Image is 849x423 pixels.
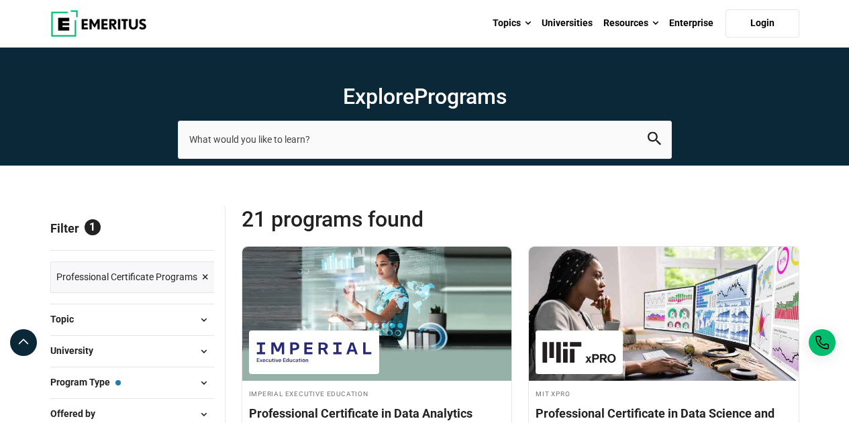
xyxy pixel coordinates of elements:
p: Filter [50,206,214,250]
h4: Imperial Executive Education [249,387,505,399]
span: Topic [50,312,85,326]
button: search [648,132,661,147]
img: MIT xPRO [542,337,616,367]
img: Imperial Executive Education [256,337,372,367]
button: University [50,341,214,361]
input: search-page [178,121,672,158]
a: Reset all [172,221,214,239]
span: × [202,267,209,287]
a: Login [726,9,799,38]
span: Programs [414,84,507,109]
span: Professional Certificate Programs [56,269,197,284]
h4: MIT xPRO [536,387,792,399]
a: Professional Certificate Programs × [50,261,215,293]
span: Offered by [50,406,106,421]
img: Professional Certificate in Data Science and Analytics | Online Data Science and Analytics Course [529,247,799,381]
a: search [648,135,661,148]
button: Topic [50,310,214,330]
h4: Professional Certificate in Data Analytics [249,405,505,422]
span: 21 Programs found [242,206,521,233]
h1: Explore [178,83,672,110]
img: Professional Certificate in Data Analytics | Online AI and Machine Learning Course [242,247,512,381]
span: Program Type [50,375,121,389]
button: Program Type [50,373,214,393]
span: 1 [85,219,101,235]
span: University [50,343,104,358]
